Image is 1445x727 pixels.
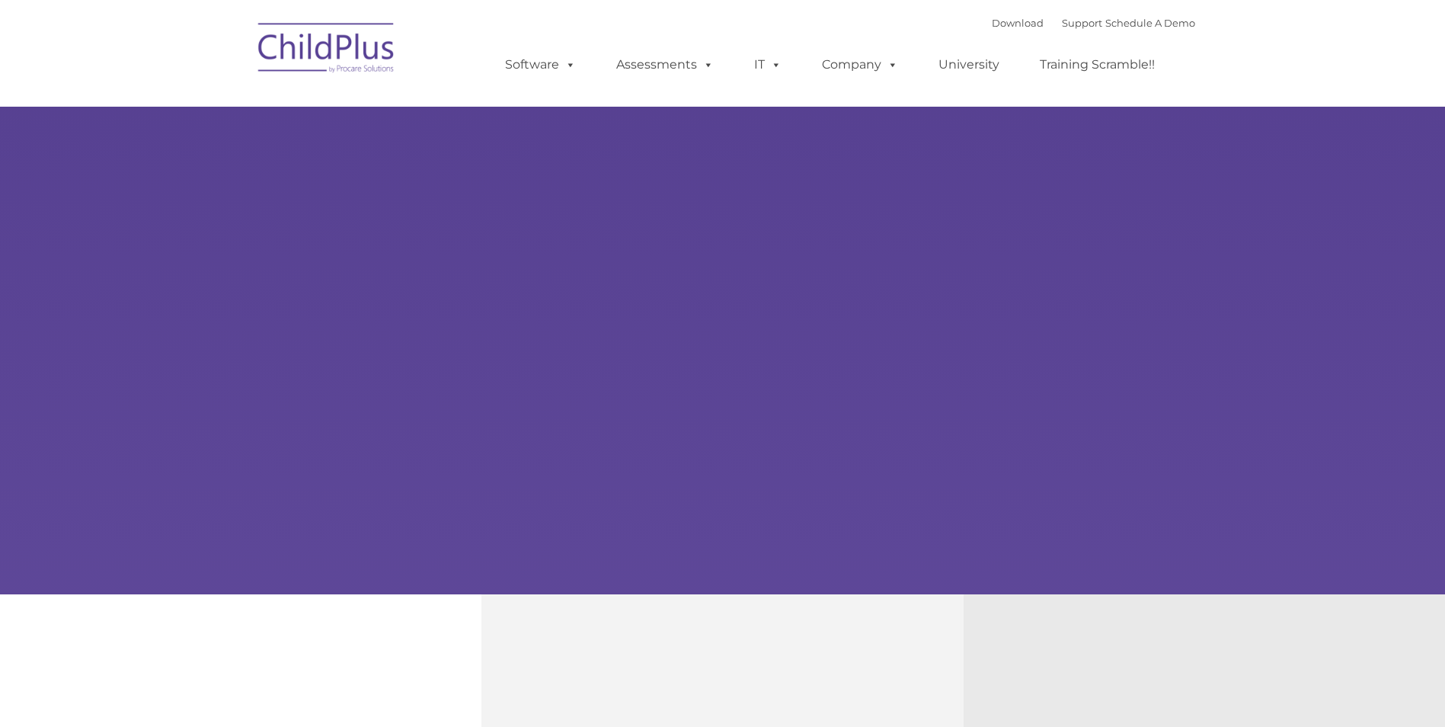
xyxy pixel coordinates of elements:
a: University [923,50,1015,80]
a: Company [807,50,913,80]
font: | [992,17,1195,29]
a: Support [1062,17,1102,29]
a: Training Scramble!! [1025,50,1170,80]
img: ChildPlus by Procare Solutions [251,12,403,88]
a: IT [739,50,797,80]
a: Software [490,50,591,80]
a: Schedule A Demo [1105,17,1195,29]
a: Assessments [601,50,729,80]
a: Download [992,17,1044,29]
